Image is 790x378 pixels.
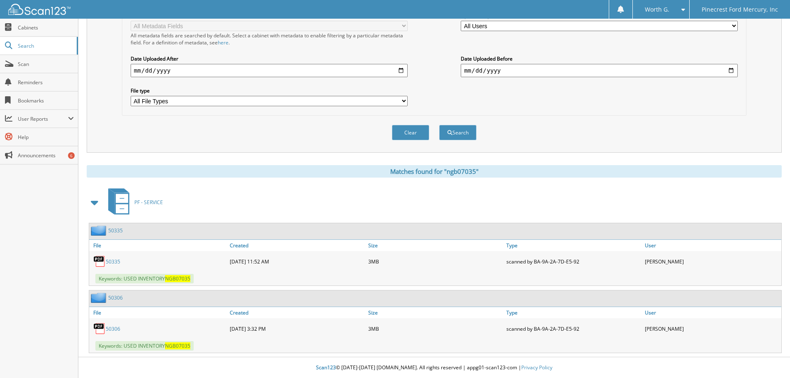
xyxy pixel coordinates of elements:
[93,255,106,268] img: PDF.png
[131,32,408,46] div: All metadata fields are searched by default. Select a cabinet with metadata to enable filtering b...
[68,152,75,159] div: 6
[134,199,163,206] span: PF - SERVICE
[91,293,108,303] img: folder2.png
[504,307,643,318] a: Type
[18,97,74,104] span: Bookmarks
[18,152,74,159] span: Announcements
[366,307,505,318] a: Size
[108,227,123,234] a: 50335
[228,253,366,270] div: [DATE] 11:52 AM
[504,253,643,270] div: scanned by BA-9A-2A-7D-E5-92
[643,320,781,337] div: [PERSON_NAME]
[439,125,476,140] button: Search
[95,341,194,351] span: Keywords: USED INVENTORY
[95,274,194,283] span: Keywords: USED INVENTORY
[218,39,228,46] a: here
[131,55,408,62] label: Date Uploaded After
[643,240,781,251] a: User
[18,61,74,68] span: Scan
[103,186,163,219] a: PF - SERVICE
[89,307,228,318] a: File
[87,165,782,178] div: Matches found for "ngb07035"
[702,7,778,12] span: Pinecrest Ford Mercury, Inc
[645,7,669,12] span: Worth G.
[228,240,366,251] a: Created
[392,125,429,140] button: Clear
[461,55,738,62] label: Date Uploaded Before
[165,275,190,282] span: NGB07035
[165,342,190,349] span: NGB07035
[108,294,123,301] a: 50306
[18,115,68,122] span: User Reports
[316,364,336,371] span: Scan123
[749,338,790,378] iframe: Chat Widget
[504,320,643,337] div: scanned by BA-9A-2A-7D-E5-92
[18,134,74,141] span: Help
[643,307,781,318] a: User
[131,64,408,77] input: start
[8,4,70,15] img: scan123-logo-white.svg
[521,364,552,371] a: Privacy Policy
[366,253,505,270] div: 3MB
[18,42,73,49] span: Search
[106,325,120,332] a: 50306
[131,87,408,94] label: File type
[643,253,781,270] div: [PERSON_NAME]
[18,24,74,31] span: Cabinets
[504,240,643,251] a: Type
[78,358,790,378] div: © [DATE]-[DATE] [DOMAIN_NAME]. All rights reserved | appg01-scan123-com |
[93,322,106,335] img: PDF.png
[18,79,74,86] span: Reminders
[461,64,738,77] input: end
[366,320,505,337] div: 3MB
[366,240,505,251] a: Size
[89,240,228,251] a: File
[228,307,366,318] a: Created
[91,225,108,236] img: folder2.png
[228,320,366,337] div: [DATE] 3:32 PM
[106,258,120,265] a: 50335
